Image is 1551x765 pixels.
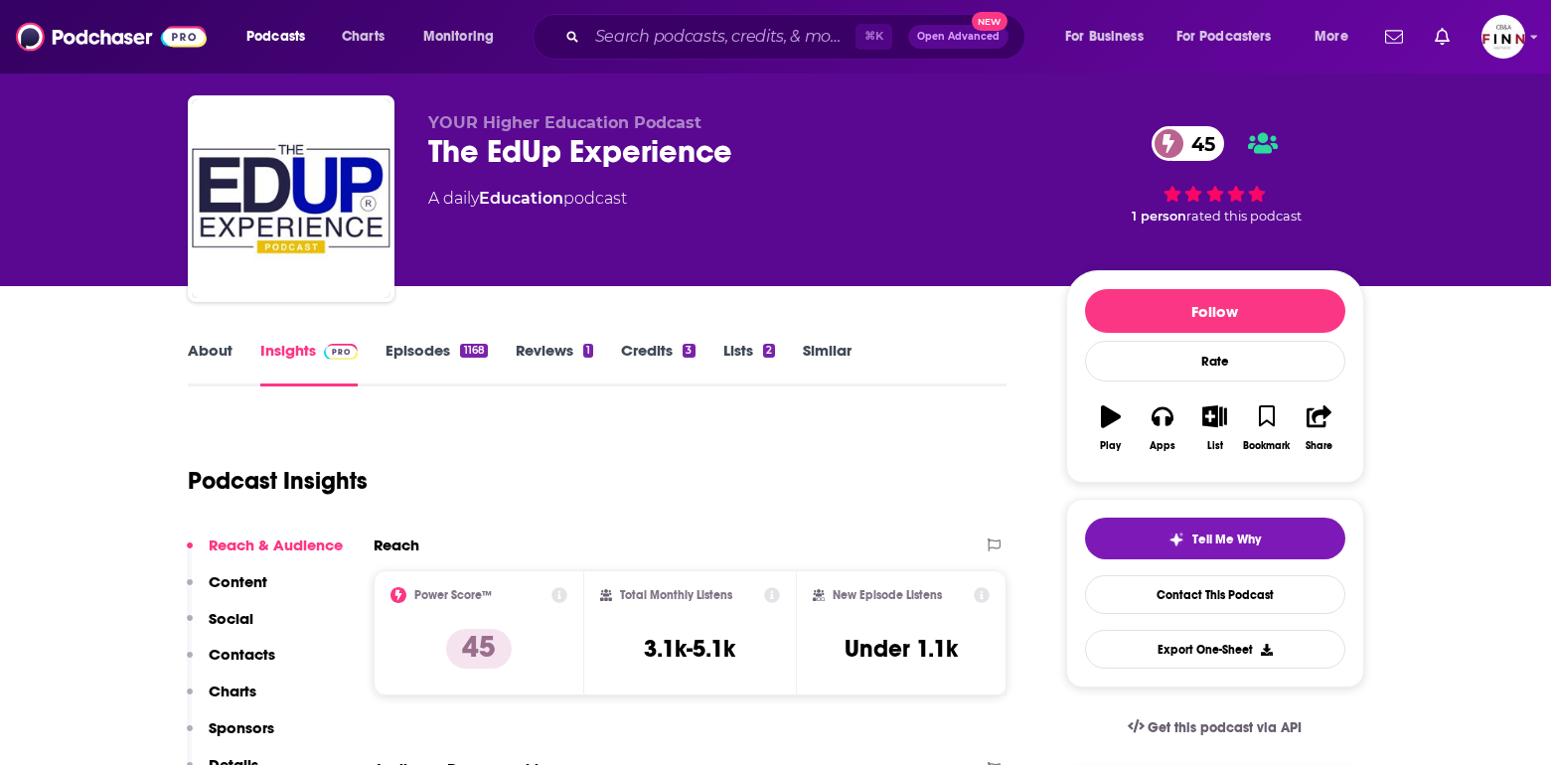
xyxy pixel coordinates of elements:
h2: Reach [374,535,419,554]
a: 45 [1152,126,1225,161]
h2: New Episode Listens [833,588,942,602]
button: Sponsors [187,718,274,755]
span: ⌘ K [855,24,892,50]
p: Contacts [209,645,275,664]
div: Play [1100,440,1121,452]
a: Credits3 [621,341,695,386]
button: tell me why sparkleTell Me Why [1085,518,1345,559]
button: Show profile menu [1481,15,1525,59]
input: Search podcasts, credits, & more... [587,21,855,53]
div: 1168 [460,344,487,358]
div: 45 1 personrated this podcast [1066,113,1364,236]
button: Follow [1085,289,1345,333]
img: Podchaser Pro [324,344,359,360]
button: Play [1085,392,1137,464]
a: Education [479,189,563,208]
span: New [972,12,1008,31]
h3: Under 1.1k [845,634,958,664]
div: Bookmark [1243,440,1290,452]
a: Similar [803,341,852,386]
button: Charts [187,682,256,718]
span: YOUR Higher Education Podcast [428,113,701,132]
img: The EdUp Experience [192,99,390,298]
h3: 3.1k-5.1k [644,634,735,664]
button: List [1188,392,1240,464]
button: Bookmark [1241,392,1293,464]
span: rated this podcast [1186,209,1302,224]
button: open menu [409,21,520,53]
a: Lists2 [723,341,775,386]
div: A daily podcast [428,187,627,211]
div: List [1207,440,1223,452]
span: 45 [1171,126,1225,161]
button: Social [187,609,253,646]
span: Podcasts [246,23,305,51]
div: Share [1306,440,1332,452]
button: Content [187,572,267,609]
span: Open Advanced [917,32,1000,42]
h2: Power Score™ [414,588,492,602]
button: Reach & Audience [187,535,343,572]
button: Share [1293,392,1344,464]
div: 1 [583,344,593,358]
button: open menu [1163,21,1301,53]
a: About [188,341,233,386]
span: More [1315,23,1348,51]
div: Search podcasts, credits, & more... [551,14,1044,60]
a: Get this podcast via API [1112,703,1318,752]
img: User Profile [1481,15,1525,59]
span: Get this podcast via API [1148,719,1302,736]
span: 1 person [1132,209,1186,224]
span: For Business [1065,23,1144,51]
button: open menu [233,21,331,53]
h1: Podcast Insights [188,466,368,496]
span: Charts [342,23,385,51]
a: Charts [329,21,396,53]
span: Tell Me Why [1192,532,1261,547]
div: 2 [763,344,775,358]
p: 45 [446,629,512,669]
button: open menu [1051,21,1168,53]
a: InsightsPodchaser Pro [260,341,359,386]
p: Reach & Audience [209,535,343,554]
span: Logged in as FINNMadison [1481,15,1525,59]
button: Export One-Sheet [1085,630,1345,669]
a: Show notifications dropdown [1377,20,1411,54]
a: Reviews1 [516,341,593,386]
button: Open AdvancedNew [908,25,1008,49]
div: Apps [1150,440,1175,452]
a: Contact This Podcast [1085,575,1345,614]
p: Charts [209,682,256,700]
p: Social [209,609,253,628]
button: Contacts [187,645,275,682]
a: Show notifications dropdown [1427,20,1458,54]
button: Apps [1137,392,1188,464]
p: Sponsors [209,718,274,737]
button: open menu [1301,21,1373,53]
img: Podchaser - Follow, Share and Rate Podcasts [16,18,207,56]
span: Monitoring [423,23,494,51]
div: Rate [1085,341,1345,382]
span: For Podcasters [1176,23,1272,51]
div: 3 [683,344,695,358]
img: tell me why sparkle [1168,532,1184,547]
h2: Total Monthly Listens [620,588,732,602]
a: Episodes1168 [386,341,487,386]
p: Content [209,572,267,591]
